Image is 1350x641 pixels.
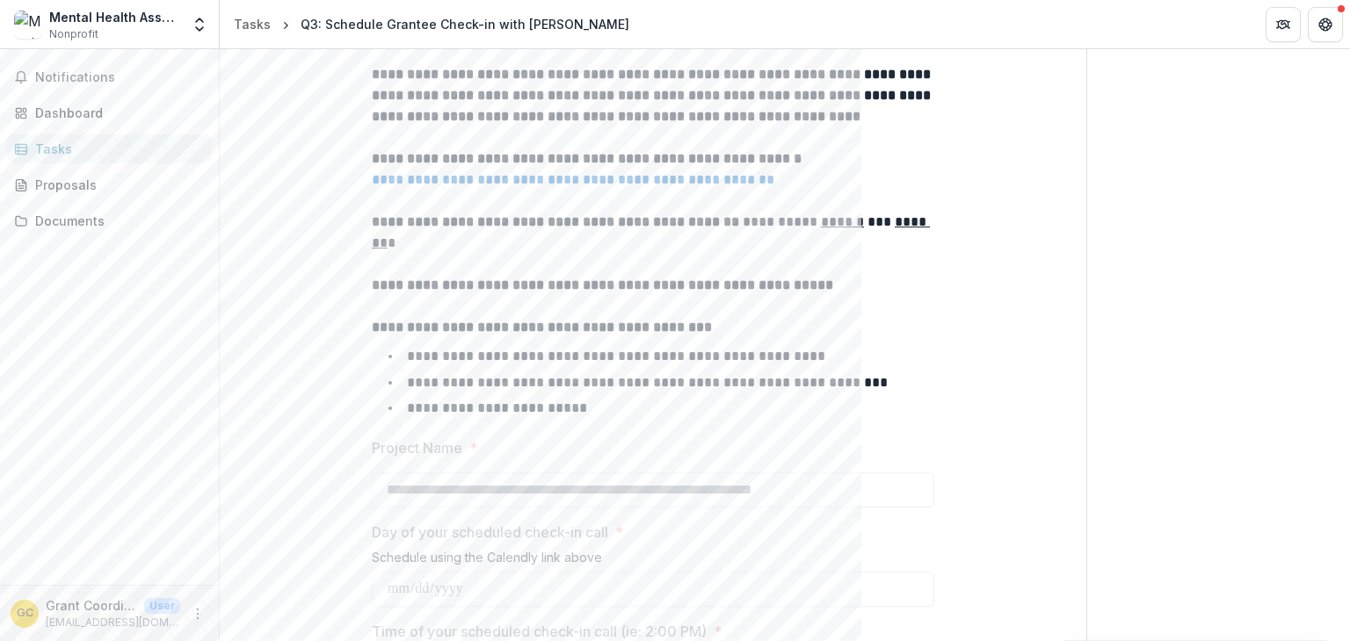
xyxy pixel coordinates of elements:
[49,26,98,42] span: Nonprofit
[1308,7,1343,42] button: Get Help
[35,212,198,230] div: Documents
[49,8,180,26] div: Mental Health Association in Tulsa dba Mental Health Association [US_STATE]
[234,15,271,33] div: Tasks
[17,608,33,619] div: Grant Coordinator
[372,522,608,543] p: Day of your scheduled check-in call
[7,98,212,127] a: Dashboard
[144,598,180,614] p: User
[7,134,212,163] a: Tasks
[7,170,212,199] a: Proposals
[1266,7,1301,42] button: Partners
[46,596,137,615] p: Grant Coordinator
[7,63,212,91] button: Notifications
[372,437,462,458] p: Project Name
[227,11,636,37] nav: breadcrumb
[35,176,198,194] div: Proposals
[46,615,180,630] p: [EMAIL_ADDRESS][DOMAIN_NAME]
[372,550,934,572] div: Schedule using the Calendly link above
[301,15,629,33] div: Q3: Schedule Grantee Check-in with [PERSON_NAME]
[35,70,205,85] span: Notifications
[35,104,198,122] div: Dashboard
[227,11,278,37] a: Tasks
[14,11,42,39] img: Mental Health Association in Tulsa dba Mental Health Association Oklahoma
[187,603,208,624] button: More
[7,206,212,235] a: Documents
[35,140,198,158] div: Tasks
[187,7,212,42] button: Open entity switcher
